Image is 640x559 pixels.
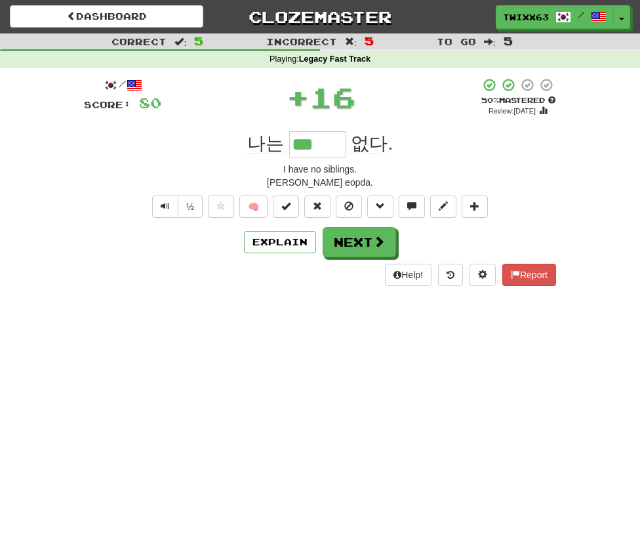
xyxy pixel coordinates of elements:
button: Next [323,227,396,257]
span: : [174,37,186,46]
div: I have no siblings. [84,163,556,176]
button: Explain [244,231,316,253]
button: 🧠 [239,196,268,218]
div: / [84,77,161,94]
button: Discuss sentence (alt+u) [399,196,425,218]
button: Edit sentence (alt+d) [430,196,456,218]
button: ½ [178,196,203,218]
span: 없다 [351,133,388,154]
div: Mastered [480,95,556,106]
button: Report [502,264,556,286]
span: + [287,77,310,117]
span: 5 [504,34,513,47]
button: Ignore sentence (alt+i) [336,196,362,218]
span: 16 [310,81,355,114]
span: To go [437,36,476,47]
strong: Legacy Fast Track [299,54,370,64]
button: Favorite sentence (alt+f) [208,196,234,218]
button: Round history (alt+y) [438,264,463,286]
span: Score: [84,99,131,110]
span: / [578,10,584,20]
button: Set this sentence to 100% Mastered (alt+m) [273,196,299,218]
button: Add to collection (alt+a) [462,196,488,218]
span: 5 [365,34,374,47]
span: 80 [139,94,161,111]
small: Review: [DATE] [489,107,536,115]
span: . [346,133,393,154]
span: 5 [194,34,203,47]
button: Grammar (alt+g) [367,196,393,218]
a: twixx63 / [496,5,614,29]
span: 나는 [247,133,284,154]
span: 50 % [481,96,499,104]
a: Clozemaster [223,5,416,28]
div: Text-to-speech controls [150,196,203,218]
a: Dashboard [10,5,203,28]
span: Correct [111,36,167,47]
button: Help! [385,264,431,286]
span: Incorrect [266,36,337,47]
button: Play sentence audio (ctl+space) [152,196,178,218]
span: twixx63 [503,11,549,23]
span: : [345,37,357,46]
span: : [484,37,496,46]
div: [PERSON_NAME] eopda. [84,176,556,189]
button: Reset to 0% Mastered (alt+r) [304,196,330,218]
